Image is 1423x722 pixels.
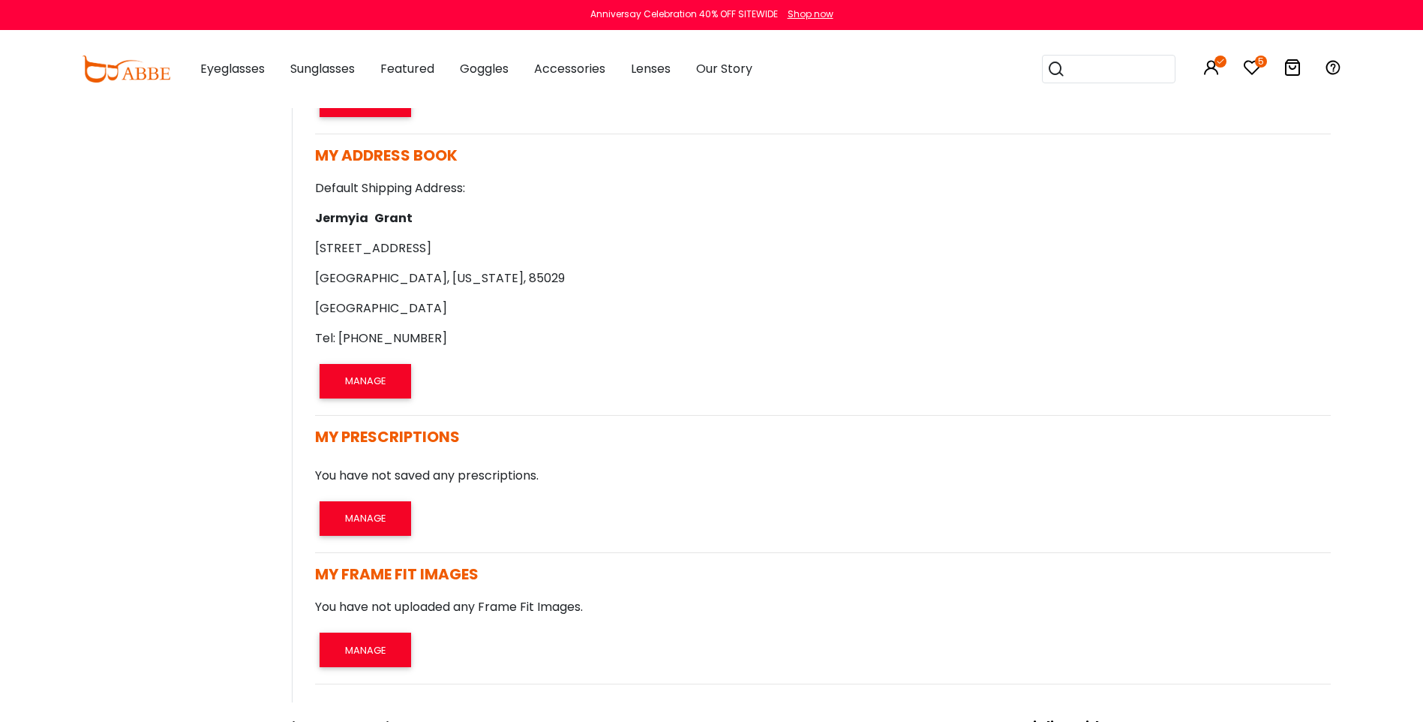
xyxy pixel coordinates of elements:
p: You have not uploaded any Frame Fit Images. [315,598,1331,616]
div: Shop now [788,8,833,21]
p: [GEOGRAPHIC_DATA], [US_STATE], 85029 [315,269,1331,287]
div: Anniversay Celebration 40% OFF SITEWIDE [590,8,778,21]
a: MANAGE [315,372,416,389]
a: MANAGE [315,641,416,658]
span: Sunglasses [290,60,355,77]
span: Accessories [534,60,605,77]
span: Featured [380,60,434,77]
span: Lenses [631,60,671,77]
span: Eyeglasses [200,60,265,77]
button: MANAGE [320,364,411,399]
span: Goggles [460,60,509,77]
span: MY ADDRESS BOOK [315,145,458,166]
a: MANAGE [315,509,416,526]
button: MANAGE [320,501,411,536]
p: Tel: [PHONE_NUMBER] [315,329,1331,347]
button: MANAGE [320,633,411,667]
a: Shop now [780,8,833,20]
span: MY FRAME FIT IMAGES [315,564,479,585]
a: 5 [1243,62,1261,79]
p: [GEOGRAPHIC_DATA] [315,299,1331,317]
img: abbeglasses.com [82,56,170,83]
span: Jermyia [315,209,368,227]
strong: Default Shipping Address: [315,179,465,197]
p: You have not saved any prescriptions. [315,467,1331,485]
i: 5 [1255,56,1267,68]
span: Our Story [696,60,752,77]
span: MY PRESCRIPTIONS [315,426,460,447]
p: [STREET_ADDRESS] [315,239,1331,257]
span: Grant [368,209,413,227]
